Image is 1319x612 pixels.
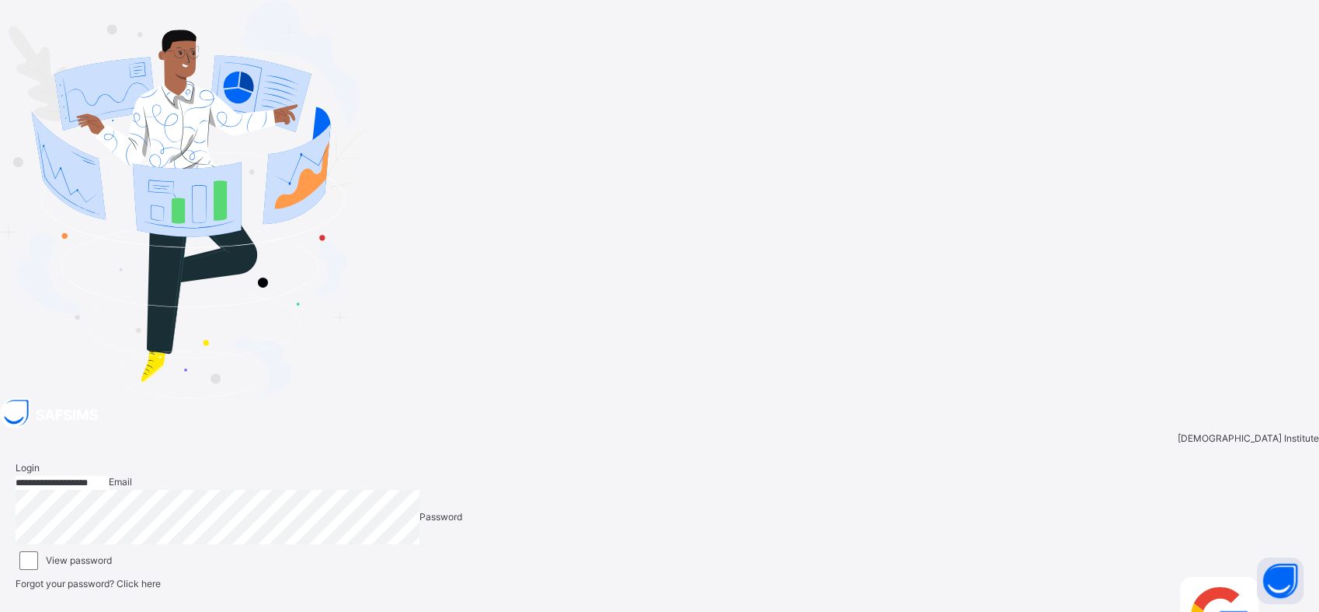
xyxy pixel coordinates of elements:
[46,554,112,568] label: View password
[1257,558,1303,604] button: Open asap
[1178,432,1319,446] span: [DEMOGRAPHIC_DATA] Institute
[16,578,161,589] span: Forgot your password?
[109,476,132,488] span: Email
[16,462,40,474] span: Login
[117,578,161,589] a: Click here
[419,511,462,523] span: Password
